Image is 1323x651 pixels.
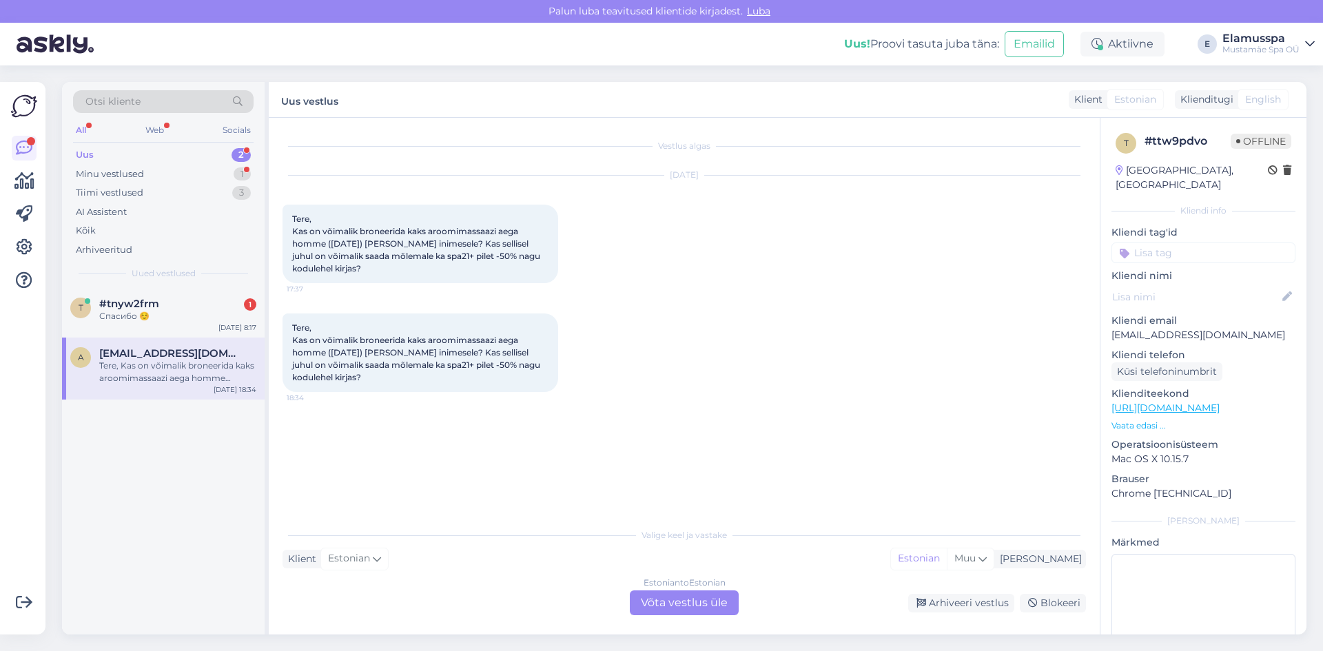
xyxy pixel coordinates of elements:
[1111,386,1295,401] p: Klienditeekond
[1145,133,1231,149] div: # ttw9pdvo
[1111,242,1295,263] input: Lisa tag
[1111,362,1222,381] div: Küsi telefoninumbrit
[11,93,37,119] img: Askly Logo
[143,121,167,139] div: Web
[99,310,256,322] div: Спасибо ☺️
[1111,402,1220,414] a: [URL][DOMAIN_NAME]
[1111,452,1295,466] p: Mac OS X 10.15.7
[743,5,775,17] span: Luba
[844,36,999,52] div: Proovi tasuta juba täna:
[244,298,256,311] div: 1
[287,284,338,294] span: 17:37
[891,548,947,569] div: Estonian
[99,298,159,310] span: #tnyw2frm
[1111,269,1295,283] p: Kliendi nimi
[232,148,251,162] div: 2
[1080,32,1165,56] div: Aktiivne
[1111,486,1295,501] p: Chrome [TECHNICAL_ID]
[76,243,132,257] div: Arhiveeritud
[1111,420,1295,432] p: Vaata edasi ...
[1112,289,1280,304] input: Lisa nimi
[1005,31,1064,57] button: Emailid
[78,352,84,362] span: a
[1111,205,1295,217] div: Kliendi info
[1222,33,1315,55] a: ElamusspaMustamäe Spa OÜ
[1111,348,1295,362] p: Kliendi telefon
[1111,515,1295,527] div: [PERSON_NAME]
[281,90,338,109] label: Uus vestlus
[283,529,1086,541] div: Valige keel ja vastake
[1222,33,1300,44] div: Elamusspa
[1231,134,1291,149] span: Offline
[844,37,870,50] b: Uus!
[1114,92,1156,107] span: Estonian
[283,169,1086,181] div: [DATE]
[287,393,338,403] span: 18:34
[292,214,542,273] span: Tere, Kas on võimalik broneerida kaks aroomimassaazi aega homme ([DATE]) [PERSON_NAME] inimesele?...
[214,384,256,395] div: [DATE] 18:34
[1116,163,1268,192] div: [GEOGRAPHIC_DATA], [GEOGRAPHIC_DATA]
[292,322,542,382] span: Tere, Kas on võimalik broneerida kaks aroomimassaazi aega homme ([DATE]) [PERSON_NAME] inimesele?...
[218,322,256,333] div: [DATE] 8:17
[76,148,94,162] div: Uus
[994,552,1082,566] div: [PERSON_NAME]
[1111,535,1295,550] p: Märkmed
[1020,594,1086,612] div: Blokeeri
[232,186,251,200] div: 3
[76,224,96,238] div: Kõik
[220,121,254,139] div: Socials
[283,140,1086,152] div: Vestlus algas
[99,360,256,384] div: Tere, Kas on võimalik broneerida kaks aroomimassaazi aega homme ([DATE]) [PERSON_NAME] inimesele?...
[85,94,141,109] span: Otsi kliente
[73,121,89,139] div: All
[954,552,976,564] span: Muu
[99,347,243,360] span: asi.triin@gmail.com
[1198,34,1217,54] div: E
[132,267,196,280] span: Uued vestlused
[234,167,251,181] div: 1
[328,551,370,566] span: Estonian
[1069,92,1102,107] div: Klient
[76,205,127,219] div: AI Assistent
[1111,328,1295,342] p: [EMAIL_ADDRESS][DOMAIN_NAME]
[1111,225,1295,240] p: Kliendi tag'id
[1175,92,1233,107] div: Klienditugi
[1111,472,1295,486] p: Brauser
[630,590,739,615] div: Võta vestlus üle
[1111,313,1295,328] p: Kliendi email
[644,577,726,589] div: Estonian to Estonian
[79,302,83,313] span: t
[1222,44,1300,55] div: Mustamäe Spa OÜ
[908,594,1014,612] div: Arhiveeri vestlus
[76,186,143,200] div: Tiimi vestlused
[283,552,316,566] div: Klient
[1111,437,1295,452] p: Operatsioonisüsteem
[1124,138,1129,148] span: t
[1245,92,1281,107] span: English
[76,167,144,181] div: Minu vestlused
